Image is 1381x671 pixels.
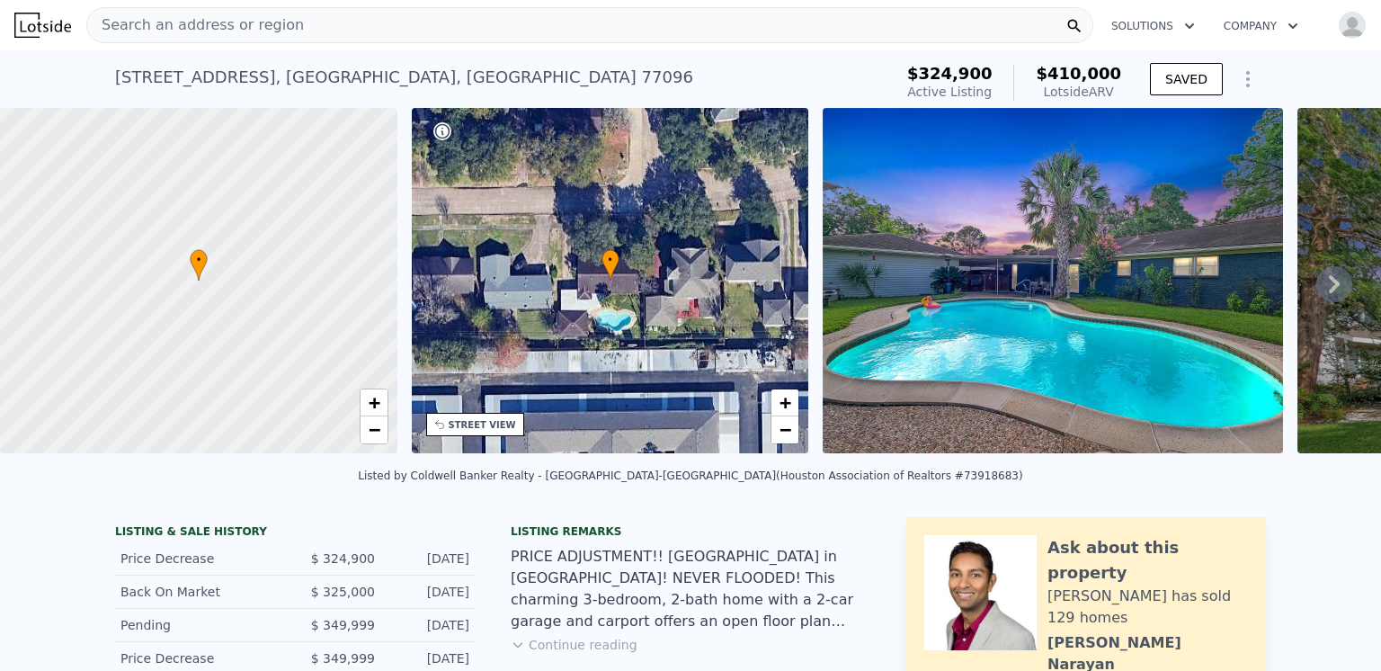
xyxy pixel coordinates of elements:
[1036,64,1121,83] span: $410,000
[389,583,469,601] div: [DATE]
[1209,10,1313,42] button: Company
[511,524,870,539] div: Listing remarks
[771,416,798,443] a: Zoom out
[368,391,379,414] span: +
[449,418,516,432] div: STREET VIEW
[511,546,870,632] div: PRICE ADJUSTMENT!! [GEOGRAPHIC_DATA] in [GEOGRAPHIC_DATA]! NEVER FLOODED! This charming 3-bedroom...
[361,416,388,443] a: Zoom out
[120,616,281,634] div: Pending
[771,389,798,416] a: Zoom in
[511,636,637,654] button: Continue reading
[1036,83,1121,101] div: Lotside ARV
[1097,10,1209,42] button: Solutions
[120,583,281,601] div: Back On Market
[1047,586,1248,629] div: [PERSON_NAME] has sold 129 homes
[823,108,1283,453] img: Sale: 159592373 Parcel: 111362111
[14,13,71,38] img: Lotside
[1230,61,1266,97] button: Show Options
[311,551,375,566] span: $ 324,900
[780,391,791,414] span: +
[389,550,469,568] div: [DATE]
[311,618,375,632] span: $ 349,999
[190,249,208,281] div: •
[115,65,693,90] div: [STREET_ADDRESS] , [GEOGRAPHIC_DATA] , [GEOGRAPHIC_DATA] 77096
[389,649,469,667] div: [DATE]
[120,649,281,667] div: Price Decrease
[1047,535,1248,586] div: Ask about this property
[368,418,379,441] span: −
[601,252,619,268] span: •
[907,85,992,99] span: Active Listing
[389,616,469,634] div: [DATE]
[780,418,791,441] span: −
[311,585,375,599] span: $ 325,000
[1338,11,1367,40] img: avatar
[87,14,304,36] span: Search an address or region
[190,252,208,268] span: •
[907,64,993,83] span: $324,900
[361,389,388,416] a: Zoom in
[120,550,281,568] div: Price Decrease
[601,249,619,281] div: •
[358,470,1022,482] div: Listed by Coldwell Banker Realty - [GEOGRAPHIC_DATA]-[GEOGRAPHIC_DATA] (Houston Association of Re...
[311,651,375,666] span: $ 349,999
[115,524,475,542] div: LISTING & SALE HISTORY
[1150,63,1223,95] button: SAVED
